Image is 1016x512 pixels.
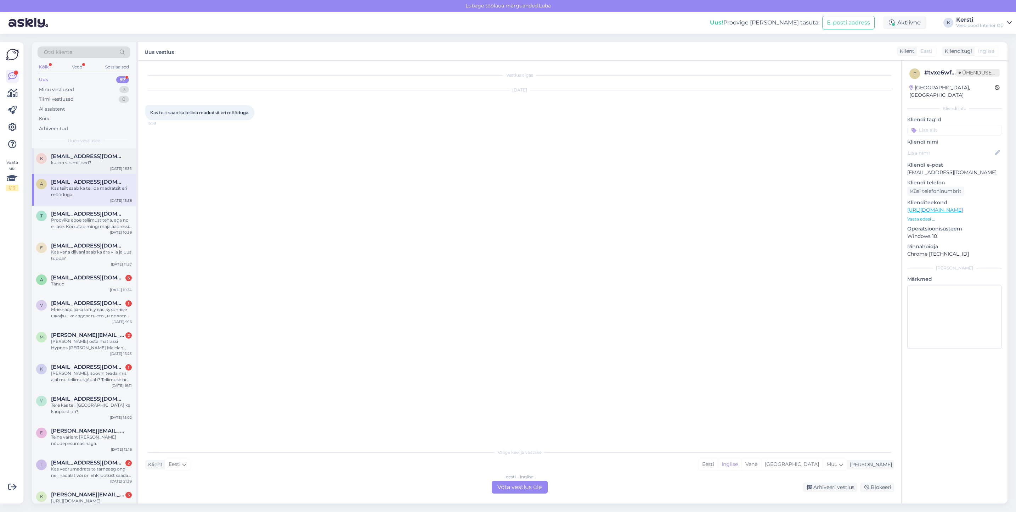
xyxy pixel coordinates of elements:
span: keerig@gmail.com [51,364,125,370]
span: l [40,462,43,467]
div: Vene [741,459,761,470]
div: # [924,68,956,77]
div: Kas vana diivani saab ka ära viia ja uus tuppa? [51,249,132,262]
span: Kas teilt saab ka tellida madratsit eri mõõduga. [150,110,249,115]
a: [URL][DOMAIN_NAME] [907,207,963,213]
span: e [40,245,43,250]
p: Rinnahoidja [907,243,1002,250]
span: kadriverk@gmal.com [51,153,125,160]
div: Kas teilt saab ka tellida madratsit eri mõõduga. [51,185,132,198]
b: Uus! [710,19,723,26]
div: 1 / 3 [6,185,18,191]
div: Kõik [38,62,50,72]
div: Мне надо заказать у вас кухонные шкафы , как зделать ето , и оплата при получения или как? [51,306,132,319]
div: Tiimi vestlused [39,96,74,103]
span: m [40,334,44,340]
div: Uus [39,76,48,83]
div: 2 [125,460,132,466]
div: [DATE] 15:23 [110,351,132,356]
div: [DATE] 15:02 [110,415,132,420]
font: [GEOGRAPHIC_DATA], [GEOGRAPHIC_DATA] [909,84,970,98]
span: vitalikfedorcuk64@gmail.com [51,300,125,306]
div: 1 [125,364,132,371]
div: [DATE] 15:58 [110,198,132,203]
font: Blokeeri [871,484,891,490]
span: t [914,71,916,76]
div: Kersti [956,17,1004,23]
span: Eesti [920,48,932,55]
p: Windows 10 [907,233,1002,240]
div: Klient [145,461,163,468]
div: [DATE] 15:34 [110,287,132,293]
div: 1 [125,300,132,307]
div: 0 [119,96,129,103]
p: Kliendi nimi [907,138,1002,146]
span: Inglise [978,48,994,55]
div: 2 [125,332,132,339]
div: Kõik [39,115,49,122]
div: Küsi telefoninumbrit [907,187,964,196]
div: [DATE] 12:16 [111,447,132,452]
div: 3 [125,275,132,281]
span: Uued vestlused [68,138,101,144]
p: Vaata edasi ... [907,216,1002,222]
span: kristi.jeeger@gmail.com [51,491,125,498]
div: Tänud [51,281,132,287]
span: lilja18@hotmail.com [51,460,125,466]
div: [DATE] 16:11 [112,383,132,388]
span: a [40,181,43,187]
font: Aktiivne [897,19,921,26]
span: michal.karasiewicz@gmail.com [51,332,125,338]
div: 3 [119,86,129,93]
div: Minu vestlused [39,86,74,93]
div: Vestlus algas [145,72,894,78]
p: Kliendi telefon [907,179,1002,187]
div: Kliendi info [907,105,1002,112]
div: Inglise [718,459,741,470]
div: Klienditugi [942,48,972,55]
input: Lisa silt [907,125,1002,135]
span: k [40,156,43,161]
div: Valige keel ja vastake [145,449,894,456]
span: 15:58 [147,121,174,126]
div: Prooviks epoe tellimust teha, aga no ei lase. Korrutab mingi maja aadressi teemat, kuigi kõik and... [51,217,132,230]
font: tvxe6wfw [928,69,957,76]
span: Ühenduseta [956,69,1000,77]
input: Lisa nimi [908,149,994,157]
div: Klient [897,48,914,55]
a: KerstiVeebipood Interior OÜ [956,17,1012,28]
div: 97 [116,76,129,83]
span: e [40,430,43,435]
span: almann.kaili@gmail.com [51,274,125,281]
div: [PERSON_NAME] [907,265,1002,271]
span: k [40,494,43,499]
label: Uus vestlus [145,46,174,56]
div: 3 [125,492,132,498]
div: [PERSON_NAME] osta matrassi Hypnos [PERSON_NAME] Ma elan [GEOGRAPHIC_DATA]. Kas pakute saatmist [... [51,338,132,351]
div: Veeb [70,62,84,72]
div: Veebipood Interior OÜ [956,23,1004,28]
span: erik.raagmets@gmail.com [51,428,125,434]
div: [DATE] 10:59 [110,230,132,235]
button: E-posti aadress [822,16,875,29]
span: k [40,366,43,372]
span: y [40,398,43,404]
font: Vaata siia [6,159,18,172]
div: Sotsiaalsed [104,62,130,72]
font: Luba [539,2,551,9]
div: [PERSON_NAME], soovin teada mis ajal mu tellimus jõuab? Tellimuse nr 000006319 [51,370,132,383]
div: Kas vedrumadratsite tarneaeg ongi neli nädalat või on ehk lootust saada madrats kätte ühe nädalaga? [51,466,132,479]
div: [PERSON_NAME] [847,461,892,468]
div: Proovige [PERSON_NAME] tasuta: [710,18,819,27]
p: Kliendi e-post [907,161,1002,169]
p: Chrome [TECHNICAL_ID] [907,250,1002,258]
span: thorgrupp@gmail.com [51,211,125,217]
p: [EMAIL_ADDRESS][DOMAIN_NAME] [907,169,1002,176]
p: Operatsioonisüsteem [907,225,1002,233]
font: Võta vestlus üle [497,484,542,490]
span: Muu [826,461,837,467]
p: Kliendi tag'id [907,116,1002,123]
div: Tere kas teil [GEOGRAPHIC_DATA] ka kauplust on? [51,402,132,415]
div: K [943,18,953,28]
span: t [40,213,43,218]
